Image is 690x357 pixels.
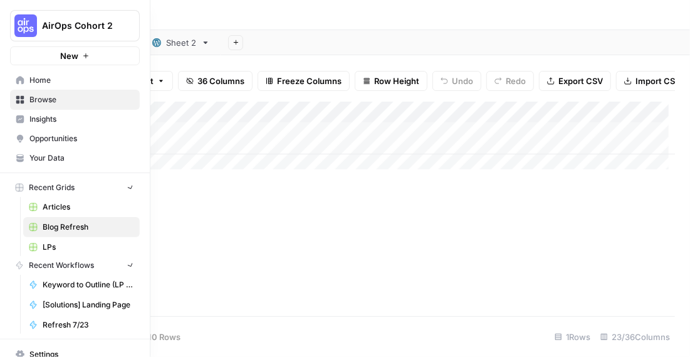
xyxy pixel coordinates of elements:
[558,75,603,87] span: Export CSV
[486,71,534,91] button: Redo
[432,71,481,91] button: Undo
[374,75,419,87] span: Row Height
[355,71,427,91] button: Row Height
[29,182,75,193] span: Recent Grids
[258,71,350,91] button: Freeze Columns
[277,75,342,87] span: Freeze Columns
[10,109,140,129] a: Insights
[29,152,134,164] span: Your Data
[178,71,253,91] button: 36 Columns
[23,197,140,217] a: Articles
[10,148,140,168] a: Your Data
[10,256,140,275] button: Recent Workflows
[29,260,94,271] span: Recent Workflows
[635,75,681,87] span: Import CSV
[29,94,134,105] span: Browse
[23,275,140,295] a: Keyword to Outline (LP version)
[23,217,140,237] a: Blog Refresh
[10,10,140,41] button: Workspace: AirOps Cohort 2
[23,295,140,315] a: [Solutions] Landing Page
[43,201,134,213] span: Articles
[43,299,134,311] span: [Solutions] Landing Page
[10,70,140,90] a: Home
[616,71,689,91] button: Import CSV
[595,327,675,347] div: 23/36 Columns
[10,178,140,197] button: Recent Grids
[42,19,118,32] span: AirOps Cohort 2
[10,46,140,65] button: New
[142,30,221,55] a: Sheet 2
[43,221,134,233] span: Blog Refresh
[197,75,244,87] span: 36 Columns
[60,50,78,62] span: New
[43,319,134,331] span: Refresh 7/23
[539,71,611,91] button: Export CSV
[506,75,526,87] span: Redo
[29,133,134,144] span: Opportunities
[550,327,595,347] div: 1 Rows
[23,315,140,335] a: Refresh 7/23
[10,90,140,110] a: Browse
[130,331,180,343] span: Add 10 Rows
[29,114,134,125] span: Insights
[452,75,473,87] span: Undo
[166,36,196,49] div: Sheet 2
[29,75,134,86] span: Home
[10,129,140,149] a: Opportunities
[43,242,134,253] span: LPs
[14,14,37,37] img: AirOps Cohort 2 Logo
[43,279,134,290] span: Keyword to Outline (LP version)
[23,237,140,257] a: LPs
[129,71,173,91] button: Sort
